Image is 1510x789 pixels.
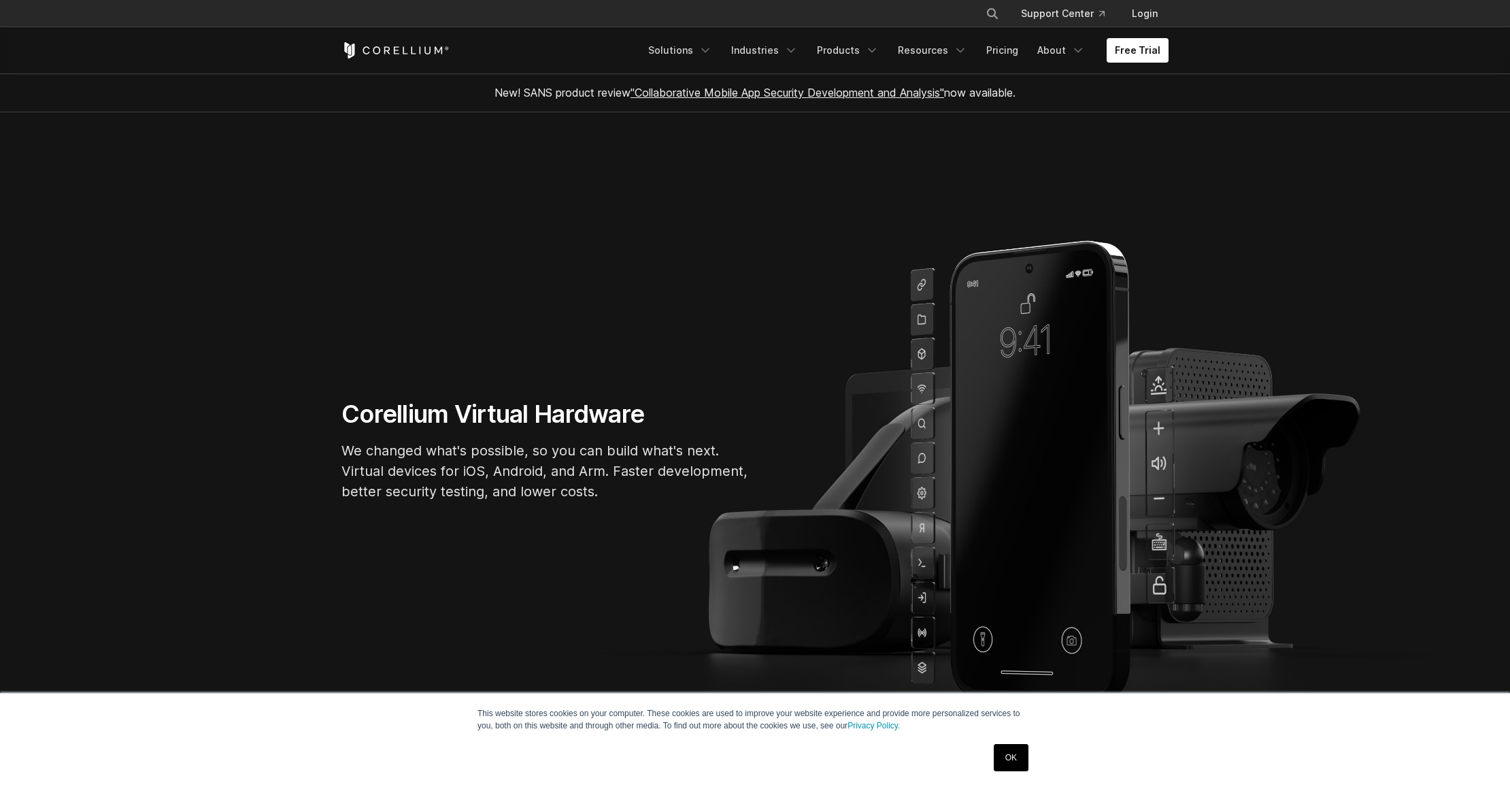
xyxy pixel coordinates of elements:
[848,721,900,730] a: Privacy Policy.
[1107,38,1169,63] a: Free Trial
[341,42,450,59] a: Corellium Home
[477,707,1033,732] p: This website stores cookies on your computer. These cookies are used to improve your website expe...
[994,744,1028,771] a: OK
[969,1,1169,26] div: Navigation Menu
[640,38,1169,63] div: Navigation Menu
[890,38,975,63] a: Resources
[494,86,1016,99] span: New! SANS product review now available.
[640,38,720,63] a: Solutions
[1029,38,1093,63] a: About
[809,38,887,63] a: Products
[1121,1,1169,26] a: Login
[723,38,806,63] a: Industries
[978,38,1026,63] a: Pricing
[631,86,944,99] a: "Collaborative Mobile App Security Development and Analysis"
[980,1,1005,26] button: Search
[1010,1,1115,26] a: Support Center
[341,440,750,502] p: We changed what's possible, so you can build what's next. Virtual devices for iOS, Android, and A...
[341,399,750,430] h1: Corellium Virtual Hardware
